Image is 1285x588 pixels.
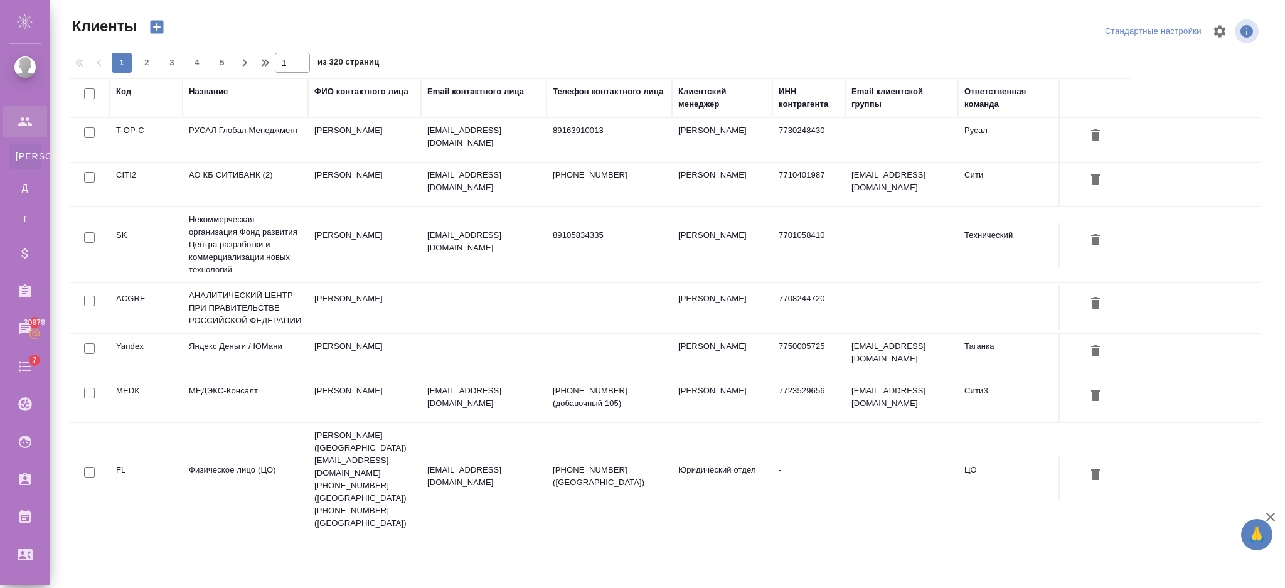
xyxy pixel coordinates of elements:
[183,283,308,333] td: АНАЛИТИЧЕСКИЙ ЦЕНТР ПРИ ПРАВИТЕЛЬСТВЕ РОССИЙСКОЙ ФЕДЕРАЦИИ
[772,334,845,378] td: 7750005725
[851,85,952,110] div: Email клиентской группы
[110,334,183,378] td: Yandex
[137,56,157,69] span: 2
[427,229,540,254] p: [EMAIL_ADDRESS][DOMAIN_NAME]
[110,118,183,162] td: T-OP-C
[772,457,845,501] td: -
[142,16,172,38] button: Создать
[672,378,772,422] td: [PERSON_NAME]
[1246,521,1267,548] span: 🙏
[189,85,228,98] div: Название
[16,181,35,194] span: Д
[183,163,308,206] td: АО КБ СИТИБАНК (2)
[958,223,1058,267] td: Технический
[1085,169,1106,192] button: Удалить
[1235,19,1261,43] span: Посмотреть информацию
[308,118,421,162] td: [PERSON_NAME]
[772,286,845,330] td: 7708244720
[672,163,772,206] td: [PERSON_NAME]
[3,351,47,382] a: 7
[9,206,41,232] a: Т
[16,316,53,329] span: 30878
[183,378,308,422] td: МЕДЭКС-Консалт
[553,169,666,181] p: [PHONE_NUMBER]
[427,385,540,410] p: [EMAIL_ADDRESS][DOMAIN_NAME]
[678,85,766,110] div: Клиентский менеджер
[9,175,41,200] a: Д
[137,53,157,73] button: 2
[183,207,308,282] td: Некоммерческая организация Фонд развития Центра разработки и коммерциализации новых технологий
[308,334,421,378] td: [PERSON_NAME]
[845,334,958,378] td: [EMAIL_ADDRESS][DOMAIN_NAME]
[958,163,1058,206] td: Сити
[553,124,666,137] p: 89163910013
[672,286,772,330] td: [PERSON_NAME]
[187,53,207,73] button: 4
[116,85,131,98] div: Код
[183,118,308,162] td: РУСАЛ Глобал Менеджмент
[845,378,958,422] td: [EMAIL_ADDRESS][DOMAIN_NAME]
[183,334,308,378] td: Яндекс Деньги / ЮМани
[772,378,845,422] td: 7723529656
[183,457,308,501] td: Физическое лицо (ЦО)
[162,53,182,73] button: 3
[672,223,772,267] td: [PERSON_NAME]
[110,223,183,267] td: SK
[162,56,182,69] span: 3
[1241,519,1272,550] button: 🙏
[427,464,540,489] p: [EMAIL_ADDRESS][DOMAIN_NAME]
[672,118,772,162] td: [PERSON_NAME]
[24,354,44,366] span: 7
[69,16,137,36] span: Клиенты
[964,85,1052,110] div: Ответственная команда
[314,85,408,98] div: ФИО контактного лица
[308,286,421,330] td: [PERSON_NAME]
[1085,340,1106,363] button: Удалить
[212,53,232,73] button: 5
[1205,16,1235,46] span: Настроить таблицу
[1102,22,1205,41] div: split button
[110,457,183,501] td: FL
[553,85,664,98] div: Телефон контактного лица
[212,56,232,69] span: 5
[110,163,183,206] td: CITI2
[1085,292,1106,316] button: Удалить
[553,385,666,410] p: [PHONE_NUMBER] (добавочный 105)
[779,85,839,110] div: ИНН контрагента
[553,464,666,489] p: [PHONE_NUMBER] ([GEOGRAPHIC_DATA])
[1085,229,1106,252] button: Удалить
[187,56,207,69] span: 4
[427,169,540,194] p: [EMAIL_ADDRESS][DOMAIN_NAME]
[110,378,183,422] td: MEDK
[553,229,666,242] p: 89105834335
[1085,385,1106,408] button: Удалить
[308,163,421,206] td: [PERSON_NAME]
[1085,124,1106,147] button: Удалить
[672,457,772,501] td: Юридический отдел
[427,124,540,149] p: [EMAIL_ADDRESS][DOMAIN_NAME]
[16,150,35,163] span: [PERSON_NAME]
[672,334,772,378] td: [PERSON_NAME]
[308,223,421,267] td: [PERSON_NAME]
[427,85,524,98] div: Email контактного лица
[958,334,1058,378] td: Таганка
[845,163,958,206] td: [EMAIL_ADDRESS][DOMAIN_NAME]
[3,313,47,345] a: 30878
[958,118,1058,162] td: Русал
[317,55,379,73] span: из 320 страниц
[772,223,845,267] td: 7701058410
[9,144,41,169] a: [PERSON_NAME]
[958,457,1058,501] td: ЦО
[110,286,183,330] td: ACGRF
[958,378,1058,422] td: Сити3
[308,423,421,536] td: [PERSON_NAME] ([GEOGRAPHIC_DATA]) [EMAIL_ADDRESS][DOMAIN_NAME] [PHONE_NUMBER] ([GEOGRAPHIC_DATA])...
[772,118,845,162] td: 7730248430
[16,213,35,225] span: Т
[1085,464,1106,487] button: Удалить
[772,163,845,206] td: 7710401987
[308,378,421,422] td: [PERSON_NAME]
